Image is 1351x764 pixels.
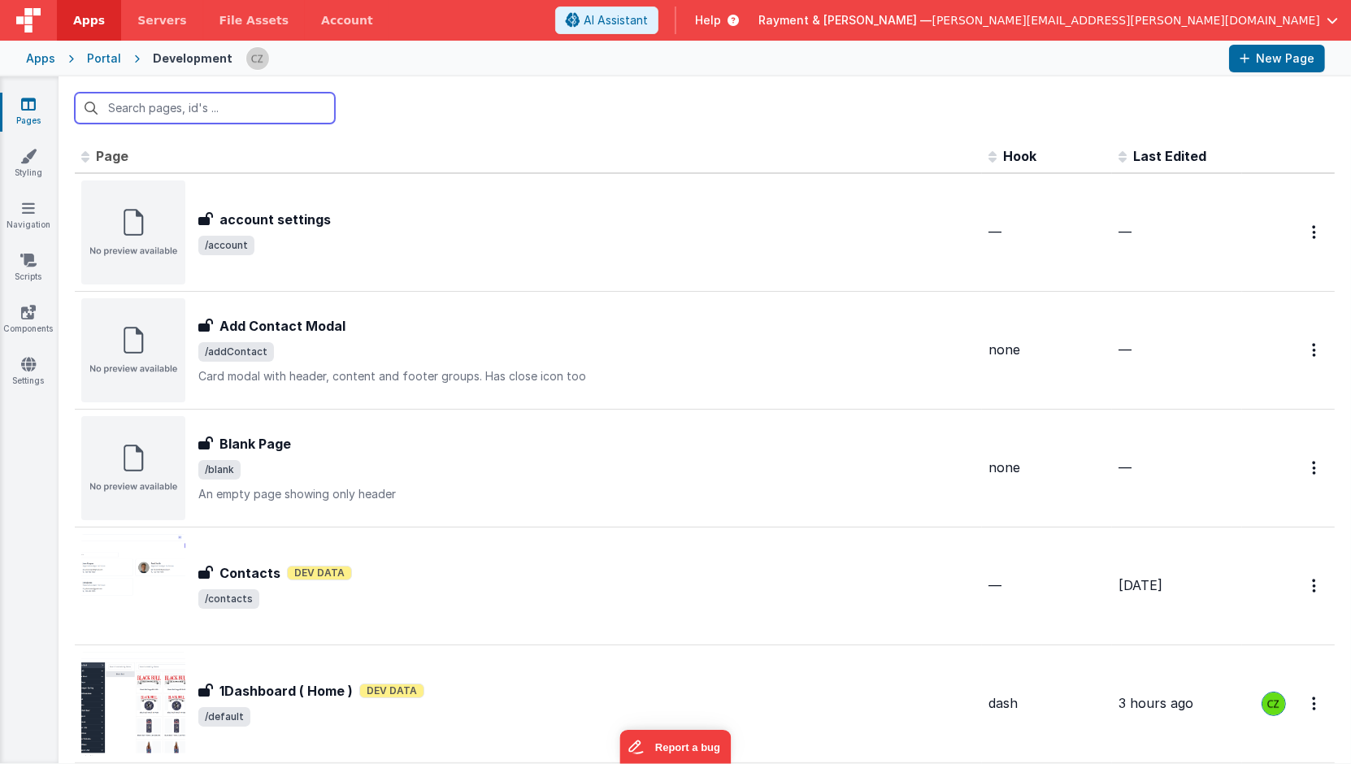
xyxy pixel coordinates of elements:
span: Page [96,148,128,164]
span: — [988,224,1001,240]
div: Portal [87,50,121,67]
span: /default [198,707,250,727]
h3: Contacts [219,563,280,583]
button: Rayment & [PERSON_NAME] — [PERSON_NAME][EMAIL_ADDRESS][PERSON_NAME][DOMAIN_NAME] [759,12,1338,28]
img: b4a104e37d07c2bfba7c0e0e4a273d04 [1262,692,1285,715]
button: Options [1302,333,1328,367]
span: /addContact [198,342,274,362]
span: Hook [1003,148,1036,164]
button: New Page [1229,45,1325,72]
span: — [988,577,1001,593]
span: /blank [198,460,241,480]
h3: Blank Page [219,434,291,454]
h3: account settings [219,210,331,229]
span: Dev Data [287,566,352,580]
div: Development [153,50,232,67]
div: dash [988,694,1106,713]
span: Servers [137,12,186,28]
button: Options [1302,569,1328,602]
span: Rayment & [PERSON_NAME] — [759,12,932,28]
span: Dev Data [359,684,424,698]
button: Options [1302,451,1328,484]
span: 3 hours ago [1119,695,1193,711]
span: File Assets [219,12,289,28]
button: AI Assistant [555,7,658,34]
p: Card modal with header, content and footer groups. Has close icon too [198,368,975,384]
h3: Add Contact Modal [219,316,345,336]
span: Help [696,12,722,28]
div: none [988,458,1106,477]
span: — [1119,341,1132,358]
span: Last Edited [1133,148,1206,164]
span: [PERSON_NAME][EMAIL_ADDRESS][PERSON_NAME][DOMAIN_NAME] [932,12,1320,28]
span: AI Assistant [584,12,648,28]
span: [DATE] [1119,577,1162,593]
h3: 1Dashboard ( Home ) [219,681,353,701]
span: /account [198,236,254,255]
div: none [988,341,1106,359]
button: Options [1302,687,1328,720]
img: b4a104e37d07c2bfba7c0e0e4a273d04 [246,47,269,70]
input: Search pages, id's ... [75,93,335,124]
p: An empty page showing only header [198,486,975,502]
span: Apps [73,12,105,28]
span: — [1119,459,1132,475]
iframe: Marker.io feedback button [620,730,732,764]
span: /contacts [198,589,259,609]
button: Options [1302,215,1328,249]
span: — [1119,224,1132,240]
div: Apps [26,50,55,67]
